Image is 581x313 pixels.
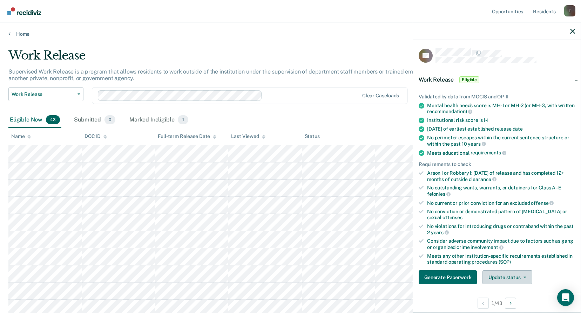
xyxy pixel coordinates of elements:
span: felonies [427,191,451,197]
button: Next Opportunity [505,298,516,309]
div: No perimeter escapes within the current sentence structure or within the past 10 [427,135,575,147]
button: Update status [482,270,532,284]
span: clearance [469,176,497,182]
span: Work Release [12,91,75,97]
div: Name [11,133,31,139]
div: Validated by data from MOCIS and OP-II [419,94,575,100]
div: Eligible Now [8,112,61,128]
span: years [431,230,449,235]
span: I-1 [484,117,489,123]
span: Eligible [459,76,479,83]
span: offenses [442,215,462,220]
div: Requirements to check [419,161,575,167]
div: Marked Ineligible [128,112,190,128]
div: No violations for introducing drugs or contraband within the past 2 [427,223,575,235]
span: requirements [471,150,506,155]
span: recommendation) [427,109,472,114]
div: Last Viewed [231,133,265,139]
div: Consider adverse community impact due to factors such as gang or organized crime [427,238,575,250]
div: No current or prior conviction for an excluded [427,200,575,206]
div: Clear caseloads [362,93,399,99]
div: E [564,5,575,16]
div: Institutional risk score is [427,117,575,123]
div: Work ReleaseEligible [413,69,581,91]
div: Meets any other institution-specific requirements established in standard operating procedures [427,253,575,265]
div: Full-term Release Date [158,133,216,139]
span: offense [531,200,554,206]
div: Status [305,133,320,139]
div: Open Intercom Messenger [557,289,574,306]
button: Profile dropdown button [564,5,575,16]
button: Previous Opportunity [478,298,489,309]
p: Supervised Work Release is a program that allows residents to work outside of the institution und... [8,68,440,82]
span: (SOP) [499,259,511,265]
span: years [468,141,486,147]
span: 0 [104,115,115,124]
div: Submitted [73,112,117,128]
div: Arson I or Robbery I: [DATE] of release and has completed 12+ months of outside [427,170,575,182]
a: Home [8,31,573,37]
div: Mental health needs score is MH-1 or MH-2 (or MH-3, with written [427,103,575,114]
span: 43 [46,115,60,124]
div: No conviction or demonstrated pattern of [MEDICAL_DATA] or sexual [427,209,575,221]
div: [DATE] of earliest established release [427,126,575,132]
div: No outstanding wants, warrants, or detainers for Class A–E [427,185,575,197]
div: Work Release [8,48,444,68]
button: Generate Paperwork [419,270,477,284]
div: DOC ID [85,133,107,139]
span: date [513,126,523,132]
div: 1 / 43 [413,294,581,312]
div: Meets educational [427,150,575,156]
span: Work Release [419,76,454,83]
span: 1 [178,115,188,124]
img: Recidiviz [7,7,41,15]
span: involvement [471,244,503,250]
